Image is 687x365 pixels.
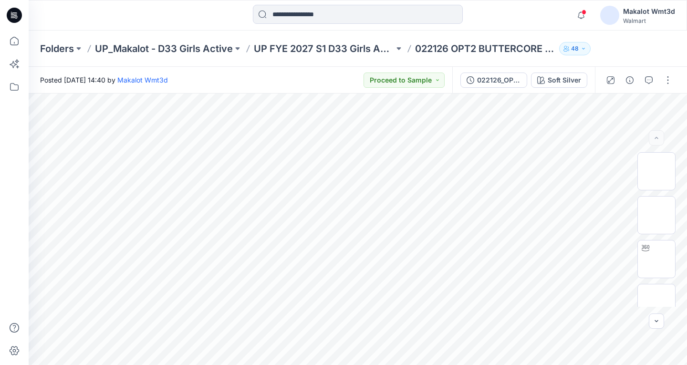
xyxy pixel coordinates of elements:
div: Soft Silver [548,75,581,85]
span: Posted [DATE] 14:40 by [40,75,168,85]
a: UP FYE 2027 S1 D33 Girls Active Makalot [254,42,394,55]
p: 48 [571,43,579,54]
button: Details [622,73,637,88]
div: Makalot Wmt3d [623,6,675,17]
p: 022126 OPT2 BUTTERCORE LL BRA [415,42,555,55]
div: Walmart [623,17,675,24]
a: Folders [40,42,74,55]
button: 48 [559,42,591,55]
button: 022126_OPT2_GV_Rev1_OPT2_BUTTERCORE LL BRA [460,73,527,88]
img: avatar [600,6,619,25]
button: Soft Silver [531,73,587,88]
a: UP_Makalot - D33 Girls Active [95,42,233,55]
div: 022126_OPT2_GV_Rev1_OPT2_BUTTERCORE LL BRA [477,75,521,85]
a: Makalot Wmt3d [117,76,168,84]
